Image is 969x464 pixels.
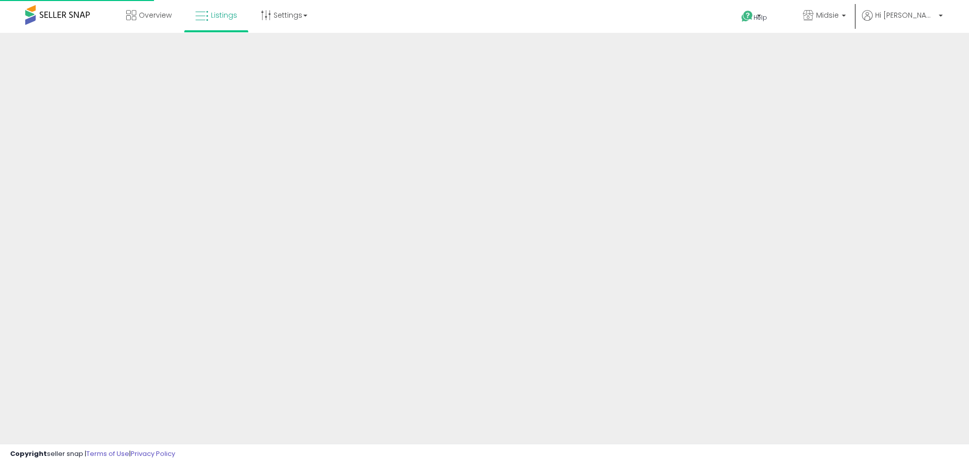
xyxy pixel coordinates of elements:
[131,449,175,458] a: Privacy Policy
[753,13,767,22] span: Help
[733,3,787,33] a: Help
[10,449,175,459] div: seller snap | |
[816,10,839,20] span: Midsie
[10,449,47,458] strong: Copyright
[741,10,753,23] i: Get Help
[139,10,172,20] span: Overview
[86,449,129,458] a: Terms of Use
[875,10,936,20] span: Hi [PERSON_NAME]
[211,10,237,20] span: Listings
[862,10,943,33] a: Hi [PERSON_NAME]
